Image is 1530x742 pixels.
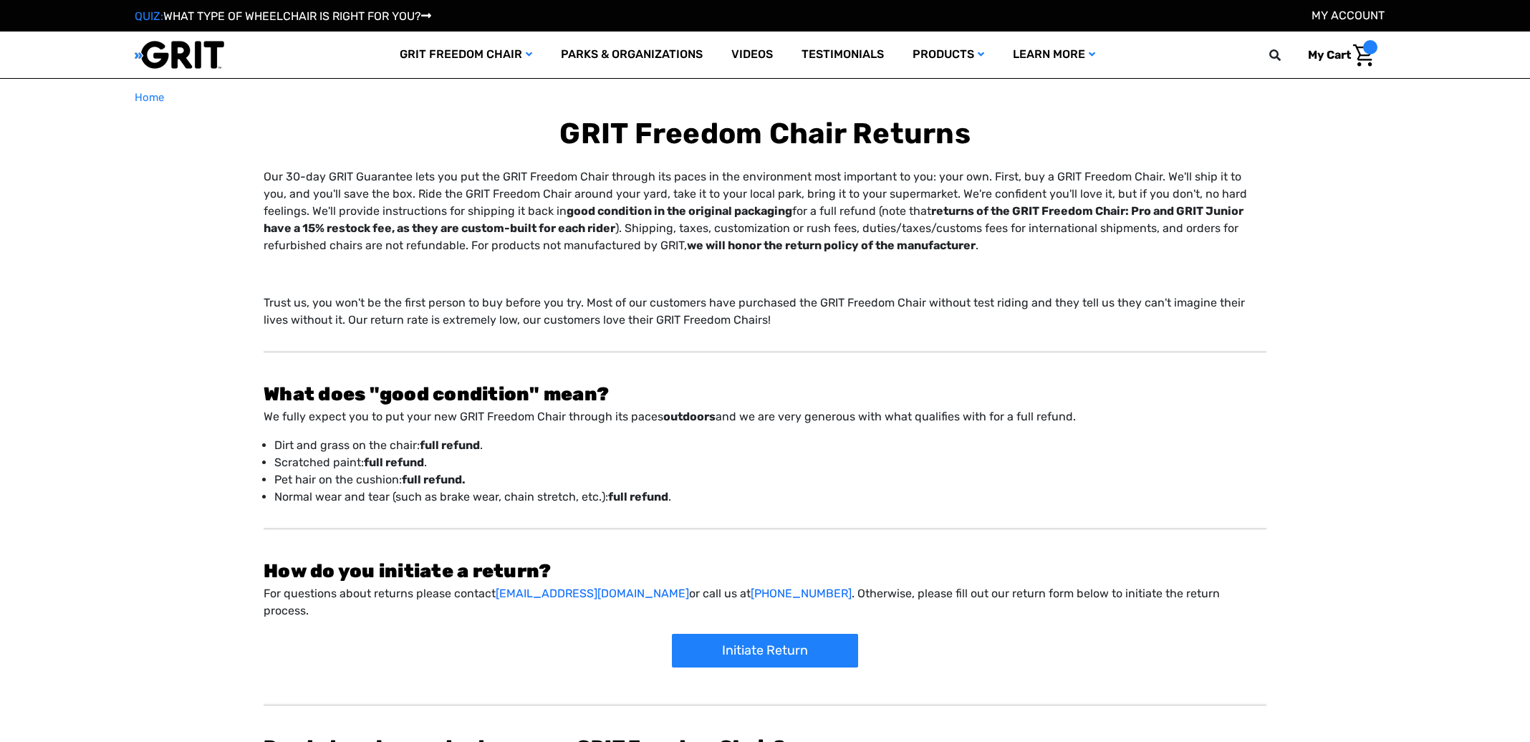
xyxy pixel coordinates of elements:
a: Videos [717,32,787,78]
p: For questions about returns please contact or call us at . Otherwise, please fill out our return ... [264,585,1266,620]
a: GRIT Freedom Chair [385,32,547,78]
a: [EMAIL_ADDRESS][DOMAIN_NAME] [496,587,689,600]
strong: returns of the GRIT Freedom Chair: Pro and GRIT Junior have a 15% restock fee, as they are custom... [264,204,1243,235]
img: GRIT All-Terrain Wheelchair and Mobility Equipment [135,40,224,69]
nav: Breadcrumb [135,90,1395,106]
a: Cart with 0 items [1297,40,1377,70]
strong: outdoors [663,410,716,423]
strong: good condition in the original packaging [567,204,792,218]
a: Parks & Organizations [547,32,717,78]
p: Trust us, you won't be the first person to buy before you try. Most of our customers have purchas... [264,294,1266,329]
p: Our 30-day GRIT Guarantee lets you put the GRIT Freedom Chair through its paces in the environmen... [264,168,1266,254]
strong: full refund [420,438,480,452]
a: QUIZ:WHAT TYPE OF WHEELCHAIR IS RIGHT FOR YOU? [135,9,431,23]
a: Testimonials [787,32,898,78]
p: Pet hair on the cushion: [274,471,1266,488]
a: Products [898,32,999,78]
span: How do you initiate a return? [264,560,551,582]
p: We fully expect you to put your new GRIT Freedom Chair through its paces and we are very generous... [264,408,1266,425]
p: Scratched paint: . [274,454,1266,471]
strong: we will honor the return policy of the manufacturer [687,238,976,252]
span: My Cart [1308,48,1351,62]
a: Home [135,90,164,106]
img: Cart [1353,44,1374,67]
strong: full refund [364,456,424,469]
a: Learn More [999,32,1110,78]
strong: full refund. [402,473,466,486]
a: Account [1312,9,1385,22]
a: Initiate Return [672,634,858,668]
strong: What does "good condition" mean? [264,383,609,405]
span: Home [135,91,164,104]
span: QUIZ: [135,9,163,23]
p: Dirt and grass on the chair: . [274,437,1266,454]
input: Search [1276,40,1297,70]
p: Normal wear and tear (such as brake wear, chain stretch, etc.): . [274,488,1266,506]
b: GRIT Freedom Chair Returns [559,117,971,150]
a: [PHONE_NUMBER] [751,587,852,600]
strong: full refund [608,490,668,503]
